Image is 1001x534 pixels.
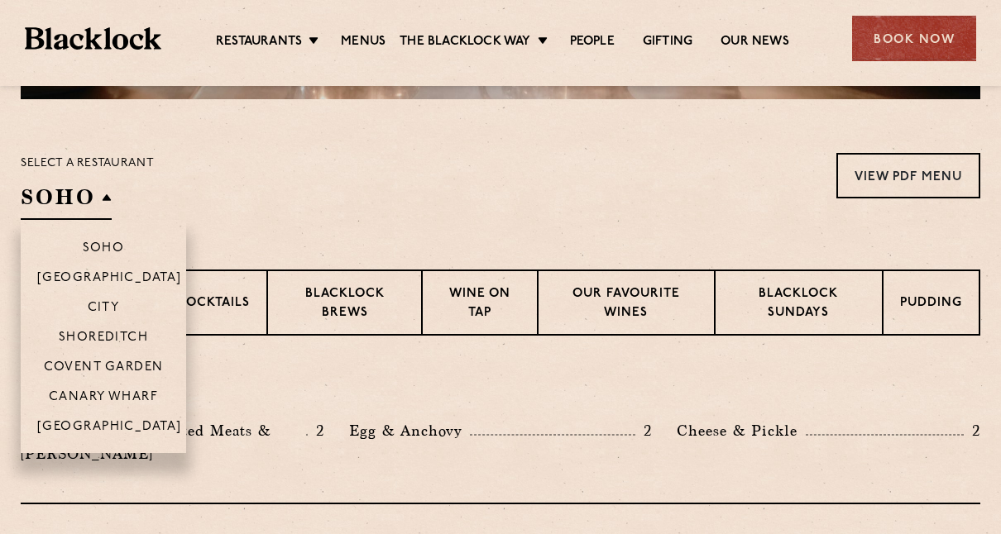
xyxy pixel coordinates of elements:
p: Wine on Tap [439,285,520,324]
p: Our favourite wines [555,285,697,324]
p: Pudding [900,294,962,315]
p: Cocktails [176,294,250,315]
a: Menus [341,34,386,52]
p: City [88,301,120,317]
h3: Pre Chop Bites [21,377,980,398]
p: 2 [308,420,324,441]
p: [GEOGRAPHIC_DATA] [37,271,182,288]
p: Egg & Anchovy [349,419,470,442]
p: [GEOGRAPHIC_DATA] [37,420,182,436]
p: Blacklock Brews [285,285,405,324]
h2: SOHO [21,183,112,220]
p: 2 [635,420,652,441]
a: View PDF Menu [836,153,980,198]
a: Restaurants [216,34,302,52]
a: People [570,34,615,52]
p: Soho [83,241,125,258]
img: BL_Textured_Logo-footer-cropped.svg [25,27,161,50]
div: Book Now [852,16,976,61]
p: Canary Wharf [49,390,158,407]
a: Gifting [643,34,692,52]
p: Shoreditch [59,331,149,347]
a: Our News [721,34,789,52]
p: Cheese & Pickle [677,419,806,442]
p: Covent Garden [44,360,164,377]
a: The Blacklock Way [400,34,530,52]
p: Select a restaurant [21,153,154,174]
p: Blacklock Sundays [732,285,865,324]
p: 2 [964,420,980,441]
